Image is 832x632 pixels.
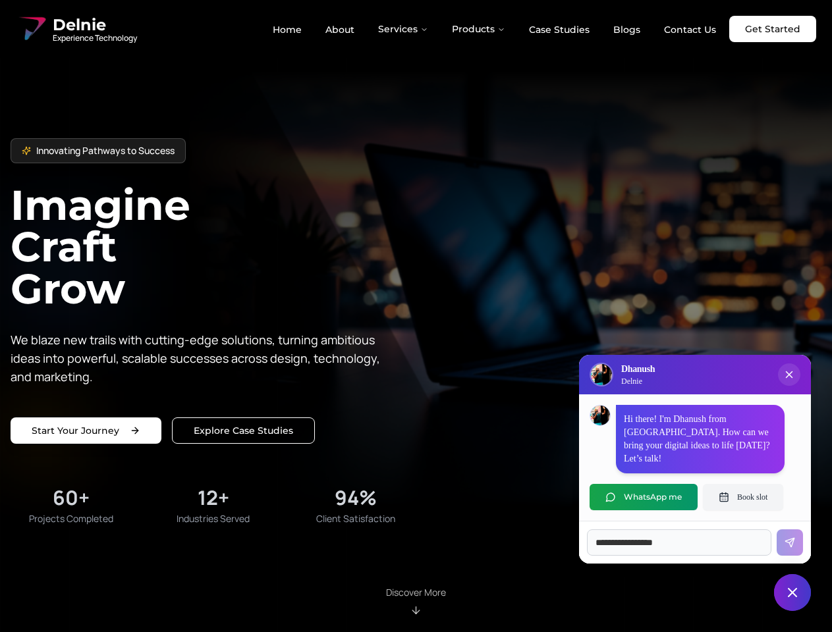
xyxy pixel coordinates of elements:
span: Innovating Pathways to Success [36,144,175,157]
a: Get Started [729,16,816,42]
span: Industries Served [177,512,250,525]
button: Products [441,16,516,42]
button: Close chat [774,574,811,611]
button: Book slot [703,484,783,510]
a: About [315,18,365,41]
a: Start your project with us [11,417,161,444]
button: Services [368,16,439,42]
a: Case Studies [518,18,600,41]
p: We blaze new trails with cutting-edge solutions, turning ambitious ideas into powerful, scalable ... [11,330,390,386]
div: Scroll to About section [386,586,446,616]
span: Experience Technology [53,33,137,43]
a: Delnie Logo Full [16,13,137,45]
div: 60+ [53,486,90,510]
p: Hi there! I'm Dhanush from [GEOGRAPHIC_DATA]. How can we bring your digital ideas to life [DATE]?... [624,413,777,465]
h3: Dhanush [621,363,655,376]
img: Delnie Logo [591,364,612,385]
span: Delnie [53,14,137,36]
h1: Imagine Craft Grow [11,184,416,309]
a: Blogs [603,18,651,41]
p: Delnie [621,376,655,386]
p: Discover More [386,586,446,599]
span: Client Satisfaction [316,512,395,525]
span: Projects Completed [29,512,113,525]
button: Close chat popup [778,363,800,386]
button: WhatsApp me [590,484,698,510]
img: Dhanush [590,406,610,425]
a: Contact Us [653,18,727,41]
nav: Main [262,16,727,42]
div: 12+ [198,486,229,510]
a: Home [262,18,312,41]
img: Delnie Logo [16,13,47,45]
div: 94% [335,486,377,510]
a: Explore our solutions [172,417,315,444]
